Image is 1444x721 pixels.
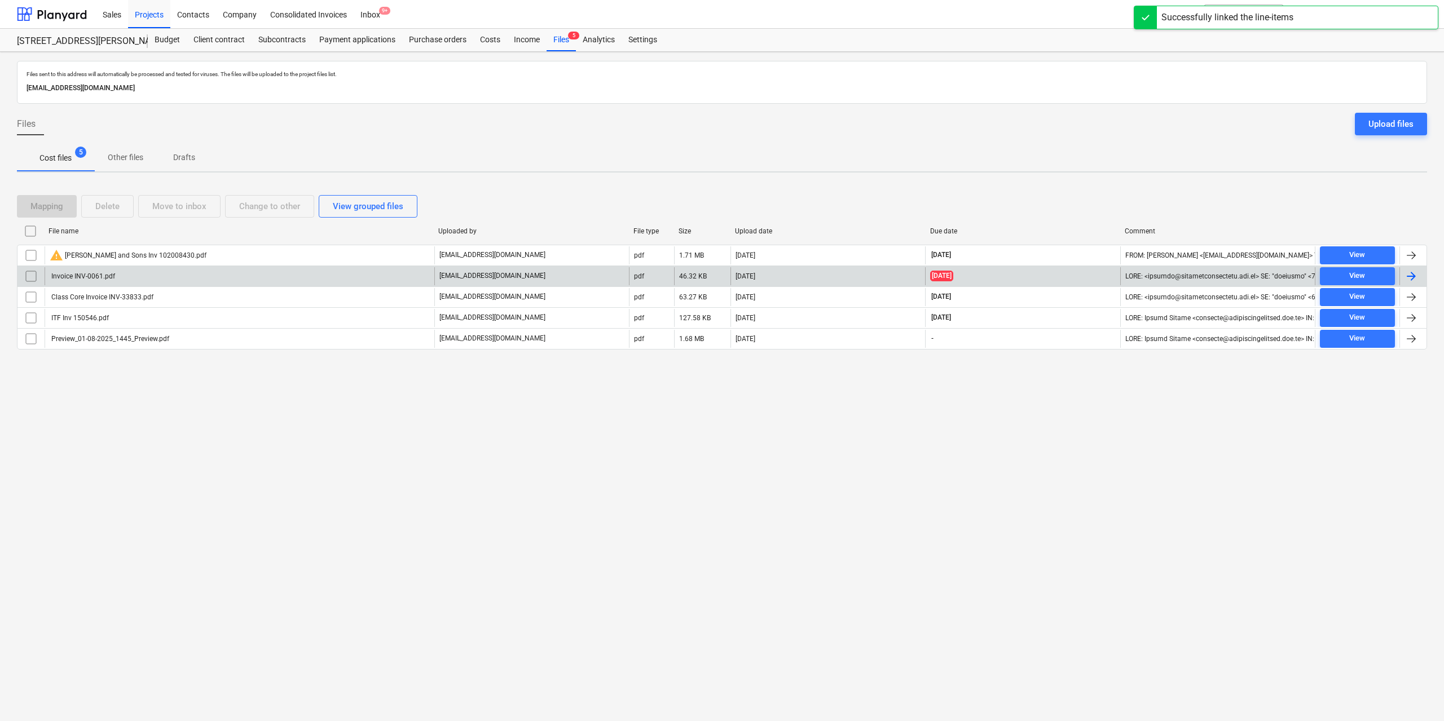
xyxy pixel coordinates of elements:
[679,251,704,259] div: 1.71 MB
[50,293,153,301] div: Class Core Invoice INV-33833.pdf
[1349,311,1365,324] div: View
[39,152,72,164] p: Cost files
[736,272,755,280] div: [DATE]
[736,293,755,301] div: [DATE]
[473,29,507,51] a: Costs
[27,82,1417,94] p: [EMAIL_ADDRESS][DOMAIN_NAME]
[568,32,579,39] span: 5
[439,250,545,260] p: [EMAIL_ADDRESS][DOMAIN_NAME]
[50,272,115,280] div: Invoice INV-0061.pdf
[1320,267,1395,285] button: View
[930,227,1116,235] div: Due date
[1320,330,1395,348] button: View
[438,227,624,235] div: Uploaded by
[735,227,921,235] div: Upload date
[679,227,726,235] div: Size
[930,313,952,322] span: [DATE]
[439,292,545,302] p: [EMAIL_ADDRESS][DOMAIN_NAME]
[736,335,755,343] div: [DATE]
[187,29,252,51] a: Client contract
[633,227,670,235] div: File type
[402,29,473,51] a: Purchase orders
[930,334,935,343] span: -
[27,70,1417,78] p: Files sent to this address will automatically be processed and tested for viruses. The files will...
[679,272,707,280] div: 46.32 KB
[547,29,576,51] a: Files5
[1368,117,1414,131] div: Upload files
[1320,246,1395,264] button: View
[319,195,417,218] button: View grouped files
[930,271,953,281] span: [DATE]
[50,249,63,262] span: warning
[1349,249,1365,262] div: View
[312,29,402,51] a: Payment applications
[252,29,312,51] a: Subcontracts
[547,29,576,51] div: Files
[930,250,952,260] span: [DATE]
[622,29,664,51] a: Settings
[170,152,197,163] p: Drafts
[1349,269,1365,282] div: View
[1320,288,1395,306] button: View
[49,227,429,235] div: File name
[1349,332,1365,345] div: View
[17,36,134,47] div: [STREET_ADDRESS][PERSON_NAME]
[75,147,86,158] span: 5
[1320,309,1395,327] button: View
[634,293,644,301] div: pdf
[576,29,622,51] a: Analytics
[50,335,169,343] div: Preview_01-08-2025_1445_Preview.pdf
[1355,113,1427,135] button: Upload files
[634,335,644,343] div: pdf
[1388,667,1444,721] iframe: Chat Widget
[333,199,403,214] div: View grouped files
[736,251,755,259] div: [DATE]
[634,251,644,259] div: pdf
[507,29,547,51] a: Income
[439,271,545,281] p: [EMAIL_ADDRESS][DOMAIN_NAME]
[439,334,545,343] p: [EMAIL_ADDRESS][DOMAIN_NAME]
[148,29,187,51] a: Budget
[379,7,390,15] span: 9+
[50,314,109,322] div: ITF Inv 150546.pdf
[679,293,707,301] div: 63.27 KB
[108,152,143,163] p: Other files
[1349,290,1365,303] div: View
[679,335,704,343] div: 1.68 MB
[1125,227,1311,235] div: Comment
[17,117,36,131] span: Files
[1161,11,1293,24] div: Successfully linked the line-items
[679,314,711,322] div: 127.58 KB
[439,313,545,322] p: [EMAIL_ADDRESS][DOMAIN_NAME]
[930,292,952,302] span: [DATE]
[50,249,206,262] div: [PERSON_NAME] and Sons Inv 102008430.pdf
[634,272,644,280] div: pdf
[634,314,644,322] div: pdf
[736,314,755,322] div: [DATE]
